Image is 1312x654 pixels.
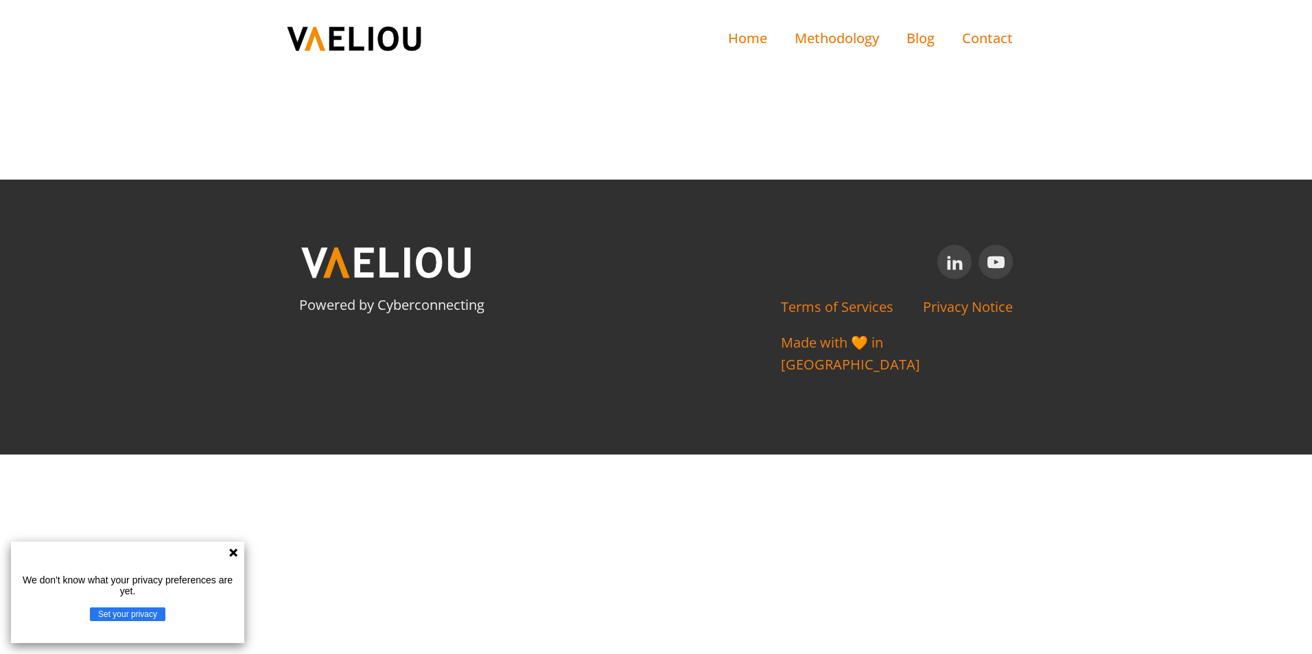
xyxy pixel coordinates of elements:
[299,245,473,280] img: VAELIOU - boost your performance
[923,296,1013,318] a: Privacy Notice
[90,607,165,621] button: Set your privacy
[299,294,484,316] div: Powered by Cyberconnecting
[781,332,1013,376] div: Made with 🧡 in [GEOGRAPHIC_DATA]
[714,14,781,63] a: Home
[16,574,239,596] p: We don't know what your privacy preferences are yet.
[781,296,893,318] a: Terms of Services
[948,14,1027,63] a: Contact
[781,14,893,63] a: Methodology
[285,25,423,53] img: VAELIOU - boost your performance
[893,14,948,63] a: Blog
